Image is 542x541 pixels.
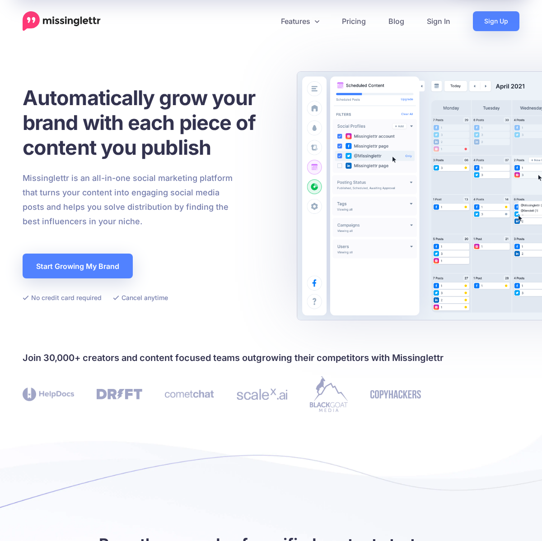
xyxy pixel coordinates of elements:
a: Sign Up [473,11,519,31]
a: Features [270,11,331,31]
a: Start Growing My Brand [23,254,133,278]
a: Blog [377,11,416,31]
a: Sign In [416,11,462,31]
a: Home [23,11,101,31]
a: Pricing [331,11,377,31]
li: Cancel anytime [113,292,168,303]
li: No credit card required [23,292,102,303]
p: Missinglettr is an all-in-one social marketing platform that turns your content into engaging soc... [23,171,233,229]
h1: Automatically grow your brand with each piece of content you publish [23,85,278,160]
h4: Join 30,000+ creators and content focused teams outgrowing their competitors with Missinglettr [23,351,519,365]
